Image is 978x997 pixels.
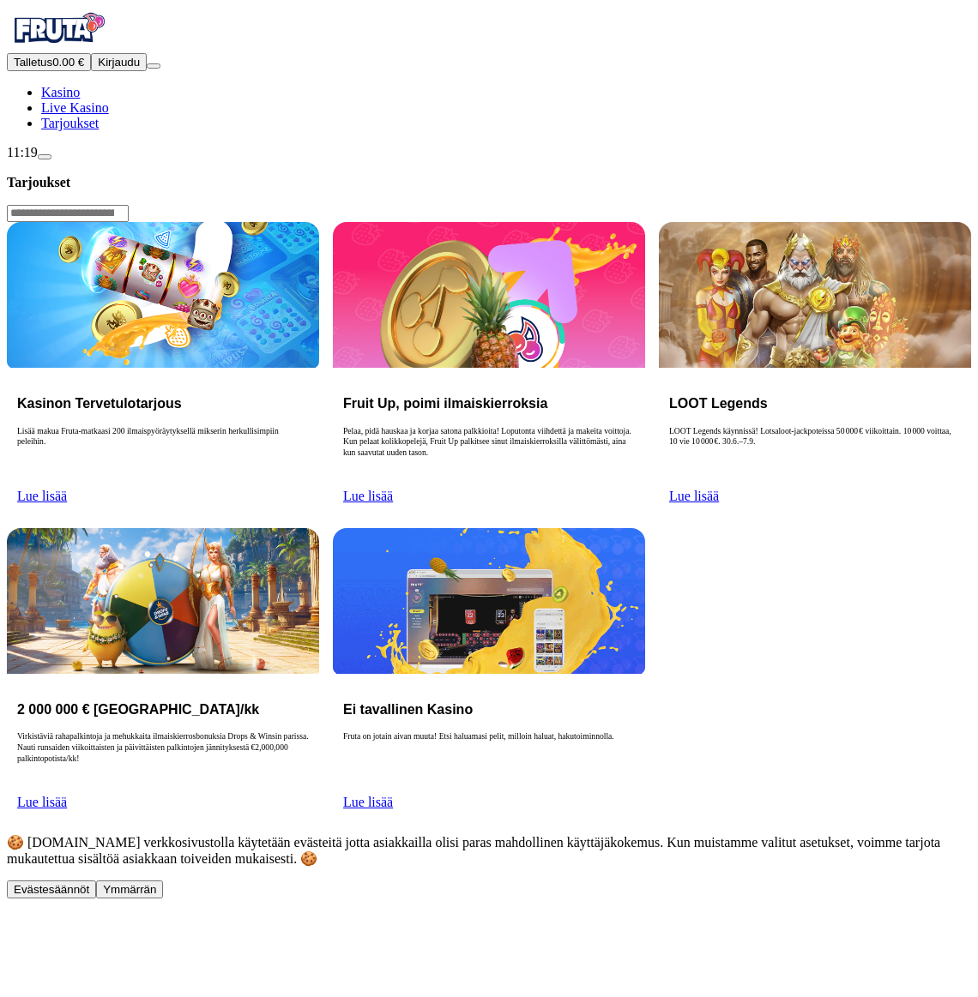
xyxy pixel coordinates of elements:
[333,222,645,368] img: Fruit Up, poimi ilmaiskierroksia
[7,205,129,222] input: Search
[333,528,645,674] img: Ei tavallinen Kasino
[7,38,110,52] a: Fruta
[41,85,80,99] a: diamond iconKasino
[7,7,110,50] img: Fruta
[343,731,635,786] p: Fruta on jotain aivan muuta! Etsi haluamasi pelit, milloin haluat, hakutoiminnolla.
[343,426,635,481] p: Pelaa, pidä hauskaa ja korjaa satona palkkioita! Loputonta viihdettä ja makeita voittoja. Kun pel...
[96,880,163,898] button: Ymmärrän
[343,489,393,503] a: Lue lisää
[669,395,961,411] h3: LOOT Legends
[659,222,971,368] img: LOOT Legends
[7,145,38,159] span: 11:19
[14,56,52,69] span: Talletus
[41,116,99,130] a: gift-inverted iconTarjoukset
[17,731,309,786] p: Virkistäviä rahapalkintoja ja mehukkaita ilmaiskierrosbonuksia Drops & Winsin parissa. Nauti runs...
[343,701,635,718] h3: Ei tavallinen Kasino
[103,883,156,896] span: Ymmärrän
[52,56,84,69] span: 0.00 €
[41,116,99,130] span: Tarjoukset
[7,834,971,867] p: 🍪 [DOMAIN_NAME] verkkosivustolla käytetään evästeitä jotta asiakkailla olisi paras mahdollinen kä...
[17,426,309,481] p: Lisää makua Fruta-matkaasi 200 ilmaispyöräytyksellä mikserin herkullisimpiin peleihin.
[7,528,319,674] img: 2 000 000 € Palkintopotti/kk
[41,100,109,115] a: poker-chip iconLive Kasino
[41,85,80,99] span: Kasino
[7,7,971,131] nav: Primary
[7,53,91,71] button: Talletusplus icon0.00 €
[17,395,309,411] h3: Kasinon Tervetulotarjous
[14,883,89,896] span: Evästesäännöt
[38,154,51,159] button: live-chat
[7,174,971,190] h3: Tarjoukset
[41,100,109,115] span: Live Kasino
[669,426,961,481] p: LOOT Legends käynnissä! Lotsaloot‑jackpoteissa 50 000 € viikoittain. 10 000 voittaa, 10 vie 10 00...
[147,63,160,69] button: menu
[343,395,635,411] h3: Fruit Up, poimi ilmaiskierroksia
[17,795,67,809] a: Lue lisää
[98,56,140,69] span: Kirjaudu
[7,222,319,368] img: Kasinon Tervetulotarjous
[7,880,96,898] button: Evästesäännöt
[343,795,393,809] a: Lue lisää
[17,701,309,718] h3: 2 000 000 € [GEOGRAPHIC_DATA]/kk
[669,489,719,503] a: Lue lisää
[91,53,147,71] button: Kirjaudu
[17,489,67,503] a: Lue lisää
